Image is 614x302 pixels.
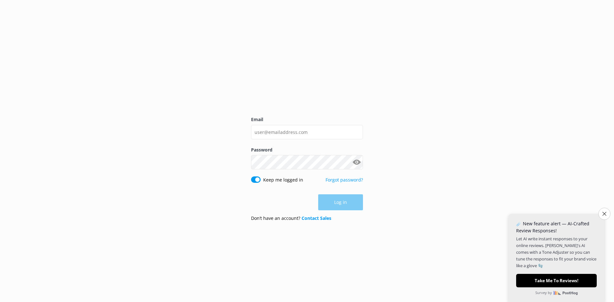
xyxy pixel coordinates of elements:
[326,177,363,183] a: Forgot password?
[251,116,363,123] label: Email
[251,146,363,153] label: Password
[302,215,331,221] a: Contact Sales
[251,215,331,222] p: Don’t have an account?
[251,125,363,139] input: user@emailaddress.com
[350,156,363,169] button: Show password
[263,176,303,183] label: Keep me logged in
